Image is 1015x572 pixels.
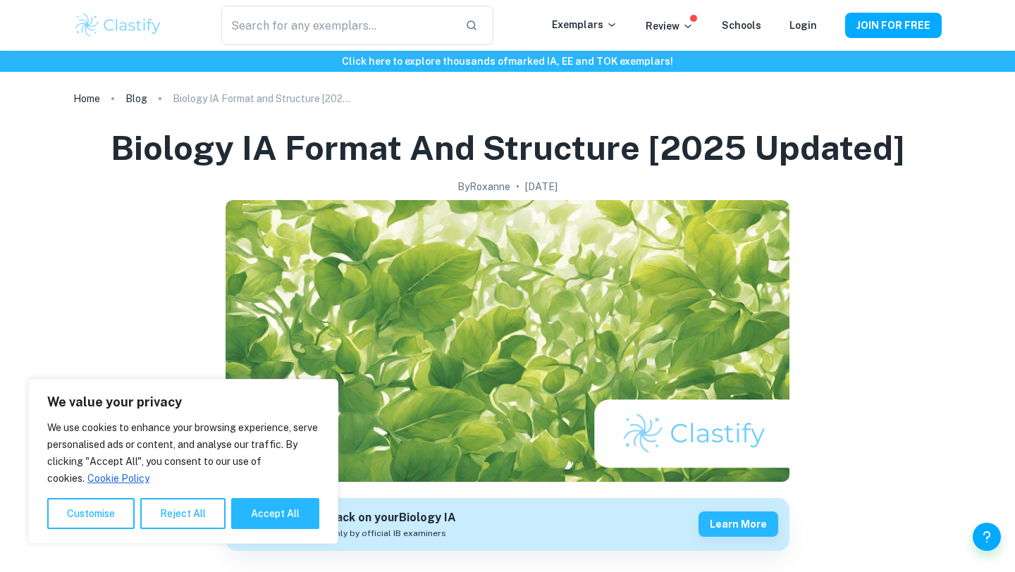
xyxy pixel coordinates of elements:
[845,13,942,38] button: JOIN FOR FREE
[73,89,100,108] a: Home
[226,200,789,482] img: Biology IA Format and Structure [2025 updated] cover image
[525,179,558,194] h2: [DATE]
[552,17,617,32] p: Exemplars
[722,20,761,31] a: Schools
[47,394,319,411] p: We value your privacy
[87,472,150,485] a: Cookie Policy
[28,379,338,544] div: We value your privacy
[221,6,454,45] input: Search for any exemplars...
[140,498,226,529] button: Reject All
[111,125,905,170] h1: Biology IA Format and Structure [2025 updated]
[73,11,163,39] img: Clastify logo
[47,498,135,529] button: Customise
[973,523,1001,551] button: Help and Feedback
[231,498,319,529] button: Accept All
[173,91,356,106] p: Biology IA Format and Structure [2025 updated]
[699,511,778,537] button: Learn more
[278,509,456,527] h6: Get feedback on your Biology IA
[516,179,519,194] p: •
[226,498,789,551] a: Get feedback on yourBiology IAMarked only by official IB examinersLearn more
[297,527,446,540] span: Marked only by official IB examiners
[3,54,1012,69] h6: Click here to explore thousands of marked IA, EE and TOK exemplars !
[646,18,694,34] p: Review
[47,419,319,487] p: We use cookies to enhance your browsing experience, serve personalised ads or content, and analys...
[457,179,510,194] h2: By Roxanne
[125,89,147,108] a: Blog
[789,20,817,31] a: Login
